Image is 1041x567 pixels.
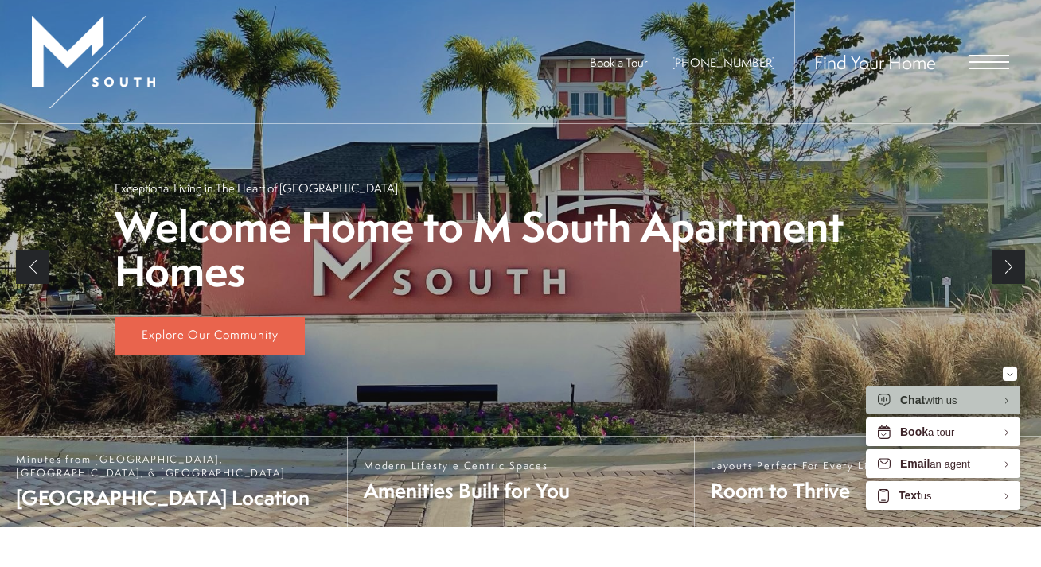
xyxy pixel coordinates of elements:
[364,459,570,472] span: Modern Lifestyle Centric Spaces
[694,437,1041,527] a: Layouts Perfect For Every Lifestyle
[16,250,49,284] a: Previous
[115,317,305,355] a: Explore Our Community
[814,49,936,75] a: Find Your Home
[672,54,775,71] a: Call Us at 813-570-8014
[115,204,926,294] p: Welcome Home to M South Apartment Homes
[590,54,648,71] a: Book a Tour
[969,55,1009,69] button: Open Menu
[672,54,775,71] span: [PHONE_NUMBER]
[711,476,906,504] span: Room to Thrive
[992,250,1025,284] a: Next
[115,180,398,196] p: Exceptional Living in The Heart of [GEOGRAPHIC_DATA]
[711,459,906,472] span: Layouts Perfect For Every Lifestyle
[347,437,694,527] a: Modern Lifestyle Centric Spaces
[16,484,331,511] span: [GEOGRAPHIC_DATA] Location
[142,326,279,343] span: Explore Our Community
[32,16,155,108] img: MSouth
[364,476,570,504] span: Amenities Built for You
[16,452,331,480] span: Minutes from [GEOGRAPHIC_DATA], [GEOGRAPHIC_DATA], & [GEOGRAPHIC_DATA]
